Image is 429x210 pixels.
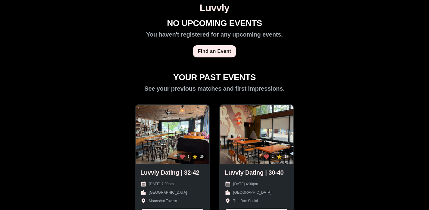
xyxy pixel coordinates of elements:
p: [GEOGRAPHIC_DATA] [233,190,271,195]
p: 19 [285,155,288,159]
p: [DATE] 7:00pm [149,181,174,187]
p: 1 [188,155,189,159]
h1: NO UPCOMING EVENTS [167,18,262,28]
p: Moonshot Tavern [149,198,177,204]
p: The Box Social [233,198,258,204]
h2: You haven't registered for any upcoming events. [146,31,283,43]
h2: Luvvly Dating | 30-40 [225,169,284,176]
h2: See your previous matches and first impressions. [144,85,285,92]
h2: Luvvly Dating | 32-42 [140,169,199,176]
p: [DATE] 4:30pm [233,181,258,187]
h1: YOUR PAST EVENTS [173,73,256,82]
p: [GEOGRAPHIC_DATA] [149,190,187,195]
p: 1 [272,155,274,159]
p: 29 [200,155,204,159]
a: Find an Event [193,45,236,57]
h1: Luvvly [2,2,427,14]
